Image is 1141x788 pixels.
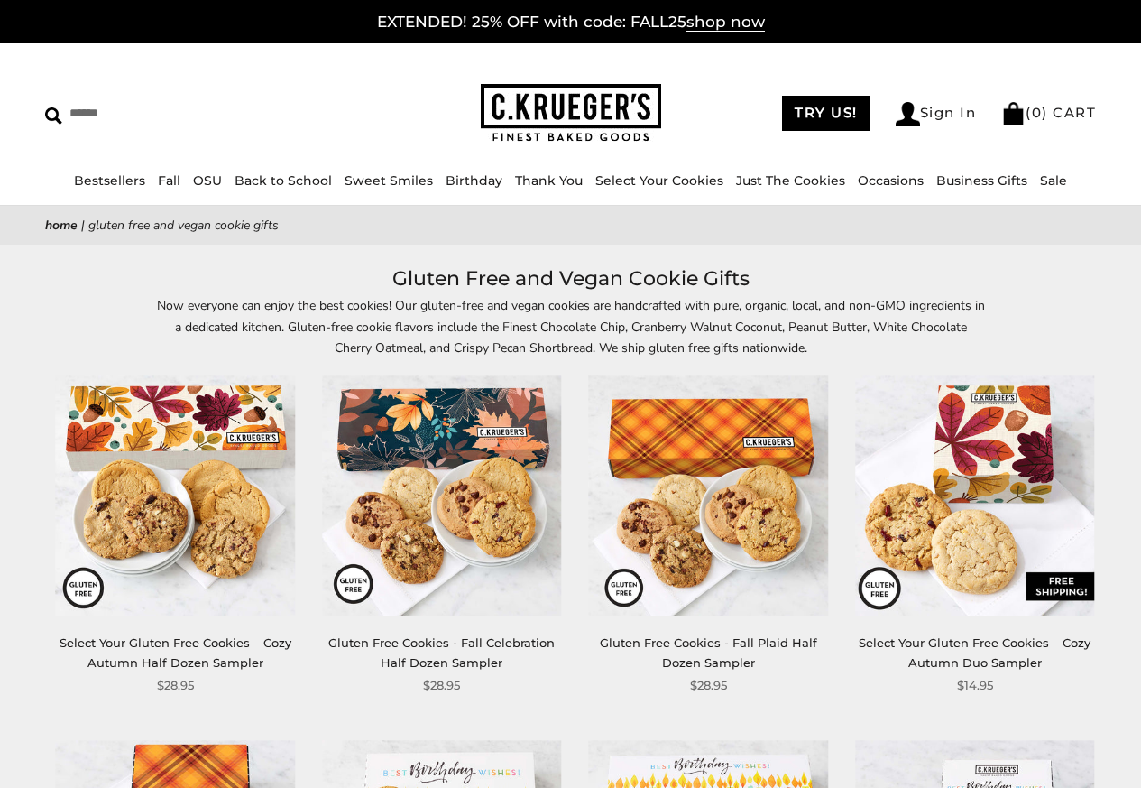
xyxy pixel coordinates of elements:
a: Sign In [896,102,977,126]
span: | [81,217,85,234]
nav: breadcrumbs [45,215,1096,236]
a: Thank You [515,172,583,189]
a: Occasions [858,172,924,189]
a: Select Your Cookies [595,172,723,189]
img: C.KRUEGER'S [481,84,661,143]
a: EXTENDED! 25% OFF with code: FALL25shop now [377,13,765,32]
a: Select Your Gluten Free Cookies – Cozy Autumn Duo Sampler [859,635,1090,669]
a: Home [45,217,78,234]
a: Back to School [235,172,332,189]
p: Now everyone can enjoy the best cookies! Our gluten-free and vegan cookies are handcrafted with p... [156,295,986,357]
img: Bag [1001,102,1026,125]
span: 0 [1032,104,1043,121]
a: Sale [1040,172,1067,189]
a: Bestsellers [74,172,145,189]
img: Gluten Free Cookies - Fall Plaid Half Dozen Sampler [589,376,828,616]
img: Account [896,102,920,126]
a: Just The Cookies [736,172,845,189]
span: shop now [686,13,765,32]
a: Birthday [446,172,502,189]
span: $28.95 [690,676,727,695]
a: TRY US! [782,96,870,131]
img: Select Your Gluten Free Cookies – Cozy Autumn Half Dozen Sampler [56,376,295,616]
a: Select Your Gluten Free Cookies – Cozy Autumn Half Dozen Sampler [60,635,291,669]
img: Search [45,107,62,125]
img: Gluten Free Cookies - Fall Celebration Half Dozen Sampler [322,376,561,616]
input: Search [45,99,286,127]
a: (0) CART [1001,104,1096,121]
span: $28.95 [423,676,460,695]
a: Business Gifts [936,172,1027,189]
a: Gluten Free Cookies - Fall Plaid Half Dozen Sampler [600,635,817,669]
a: OSU [193,172,222,189]
a: Gluten Free Cookies - Fall Celebration Half Dozen Sampler [328,635,555,669]
span: $28.95 [157,676,194,695]
span: $14.95 [957,676,993,695]
h1: Gluten Free and Vegan Cookie Gifts [72,263,1069,295]
a: Fall [158,172,180,189]
a: Sweet Smiles [345,172,433,189]
img: Select Your Gluten Free Cookies – Cozy Autumn Duo Sampler [855,376,1094,616]
span: Gluten Free and Vegan Cookie Gifts [88,217,279,234]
